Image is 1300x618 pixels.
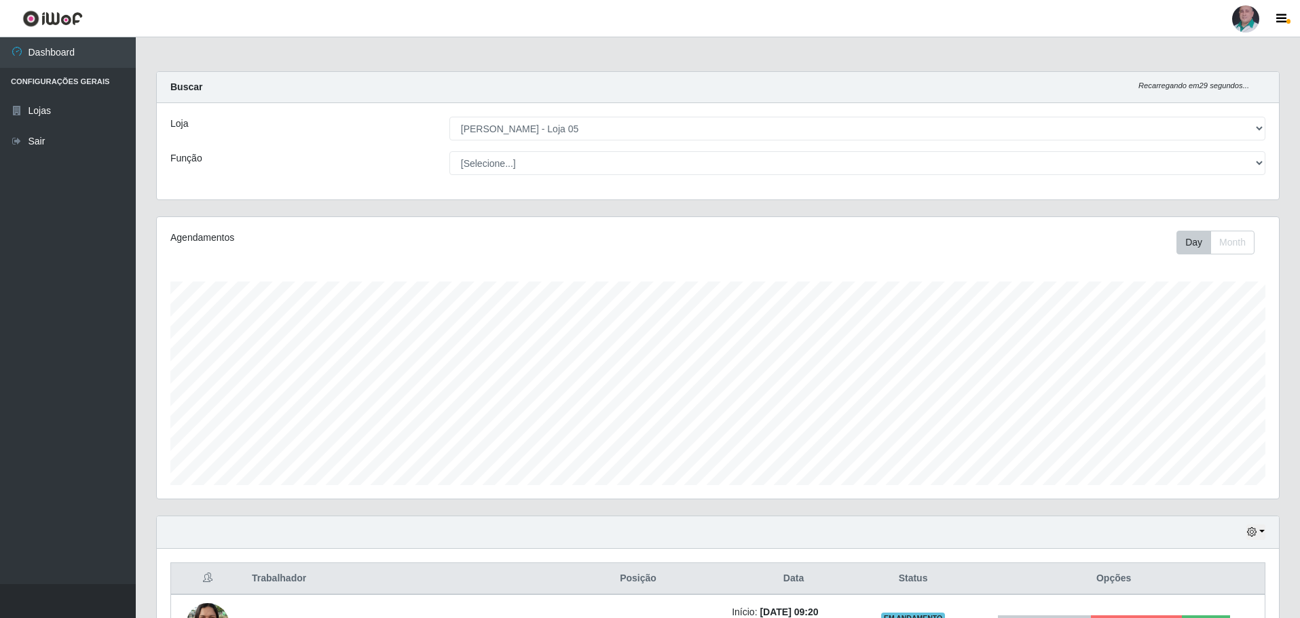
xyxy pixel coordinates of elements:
[553,563,724,595] th: Posição
[1176,231,1255,254] div: First group
[170,231,615,245] div: Agendamentos
[1176,231,1211,254] button: Day
[170,81,202,92] strong: Buscar
[244,563,553,595] th: Trabalhador
[170,151,202,166] label: Função
[22,10,83,27] img: CoreUI Logo
[724,563,863,595] th: Data
[1176,231,1265,254] div: Toolbar with button groups
[863,563,963,595] th: Status
[760,606,818,617] time: [DATE] 09:20
[1138,81,1249,90] i: Recarregando em 29 segundos...
[170,117,188,131] label: Loja
[963,563,1265,595] th: Opções
[1210,231,1255,254] button: Month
